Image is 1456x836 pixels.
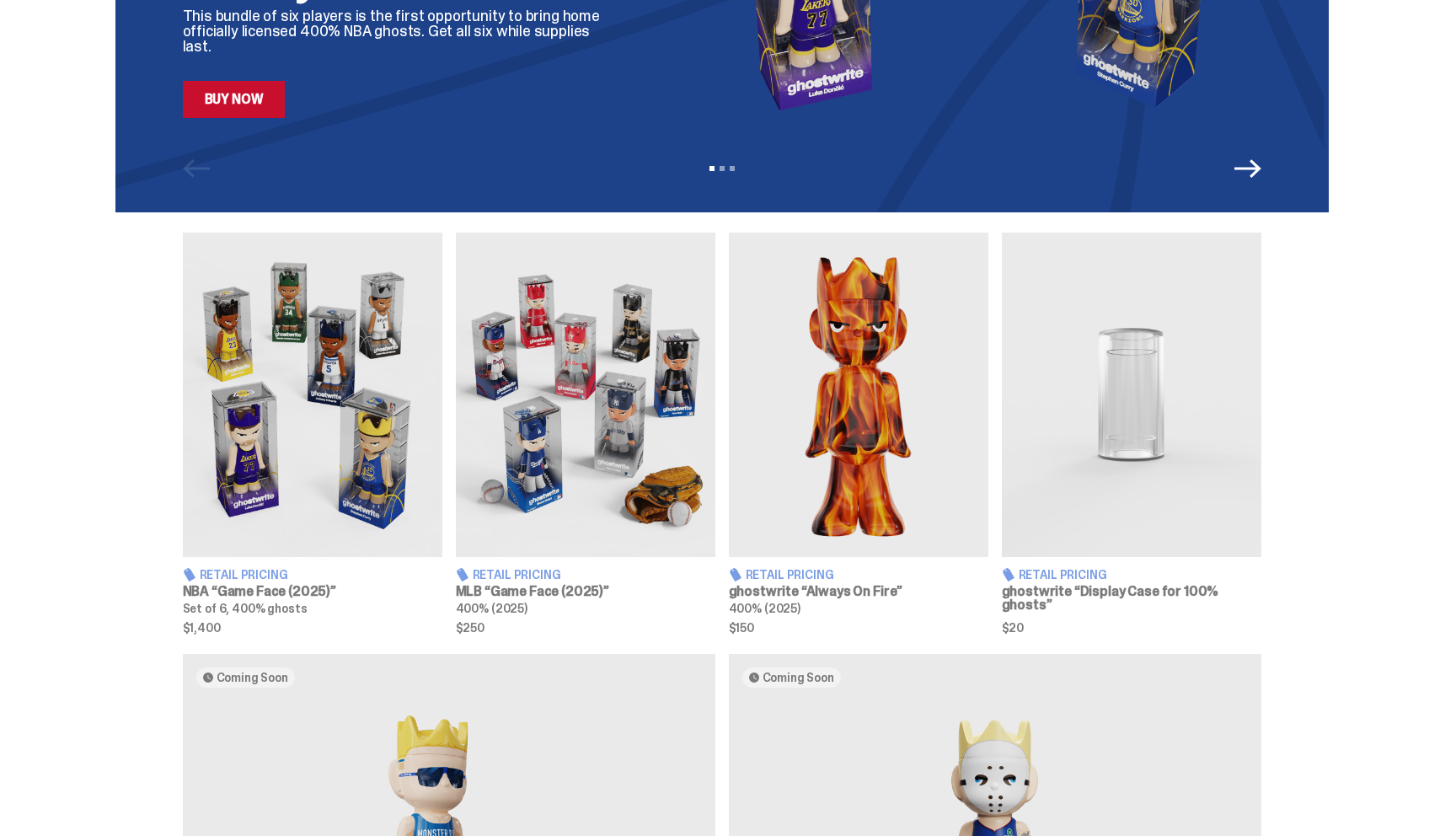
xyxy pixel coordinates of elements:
[729,585,988,598] h3: ghostwrite “Always On Fire”
[1002,233,1261,557] img: Display Case for 100% ghosts
[1234,155,1261,182] button: Next
[456,601,527,616] span: 400% (2025)
[746,569,834,581] span: Retail Pricing
[200,569,288,581] span: Retail Pricing
[1002,233,1261,634] a: Display Case for 100% ghosts Retail Pricing
[183,601,308,616] span: Set of 6, 400% ghosts
[183,8,621,54] p: This bundle of six players is the first opportunity to bring home officially licensed 400% NBA gh...
[729,601,800,616] span: 400% (2025)
[183,622,442,634] span: $1,400
[1002,585,1261,612] h3: ghostwrite “Display Case for 100% ghosts”
[183,81,286,118] a: Buy Now
[456,233,715,557] img: Game Face (2025)
[709,166,715,171] button: View slide 1
[183,233,442,634] a: Game Face (2025) Retail Pricing
[730,166,735,171] button: View slide 3
[456,622,715,634] span: $250
[729,622,988,634] span: $150
[720,166,725,171] button: View slide 2
[217,671,288,684] span: Coming Soon
[763,671,834,684] span: Coming Soon
[183,233,442,557] img: Game Face (2025)
[456,233,715,634] a: Game Face (2025) Retail Pricing
[456,585,715,598] h3: MLB “Game Face (2025)”
[1002,622,1261,634] span: $20
[729,233,988,634] a: Always On Fire Retail Pricing
[1019,569,1107,581] span: Retail Pricing
[183,585,442,598] h3: NBA “Game Face (2025)”
[473,569,561,581] span: Retail Pricing
[729,233,988,557] img: Always On Fire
